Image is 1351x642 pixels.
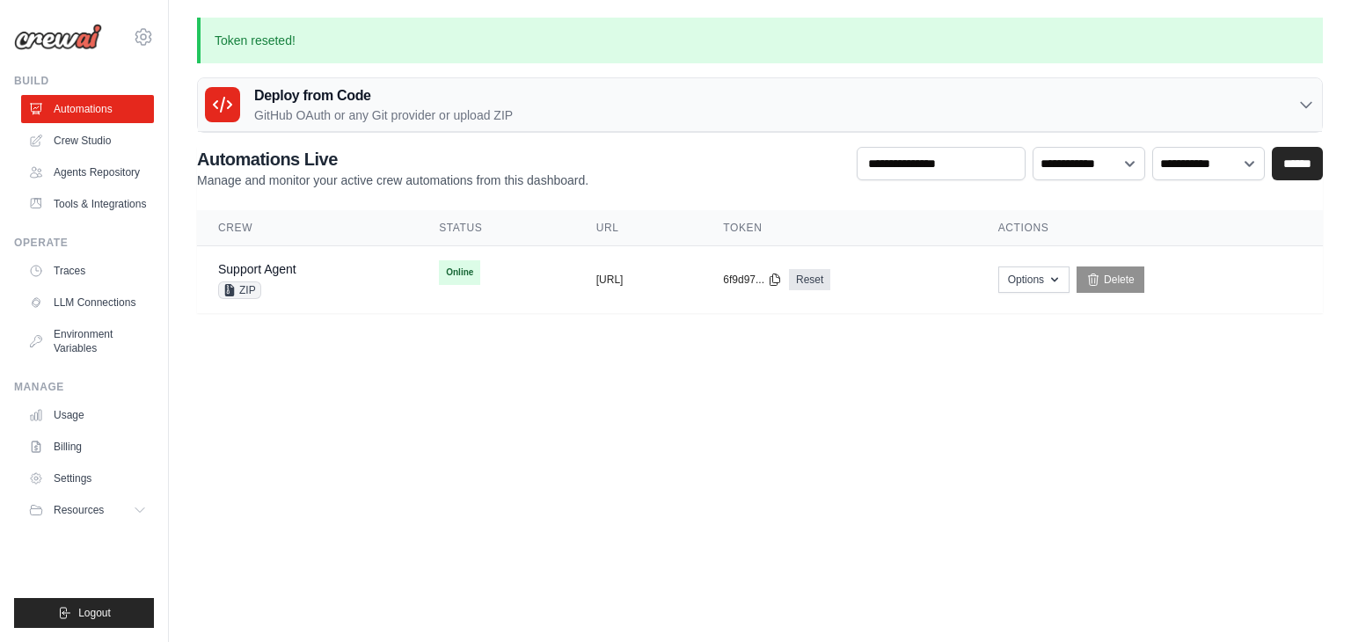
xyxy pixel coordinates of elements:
[197,147,588,171] h2: Automations Live
[723,273,782,287] button: 6f9d97...
[21,433,154,461] a: Billing
[54,503,104,517] span: Resources
[21,464,154,492] a: Settings
[998,266,1070,293] button: Options
[789,269,830,290] a: Reset
[702,210,976,246] th: Token
[21,127,154,155] a: Crew Studio
[78,606,111,620] span: Logout
[197,171,588,189] p: Manage and monitor your active crew automations from this dashboard.
[14,380,154,394] div: Manage
[14,74,154,88] div: Build
[21,496,154,524] button: Resources
[977,210,1323,246] th: Actions
[21,401,154,429] a: Usage
[197,18,1323,63] p: Token reseted!
[21,320,154,362] a: Environment Variables
[1077,266,1144,293] a: Delete
[21,288,154,317] a: LLM Connections
[14,598,154,628] button: Logout
[197,210,418,246] th: Crew
[21,95,154,123] a: Automations
[21,190,154,218] a: Tools & Integrations
[439,260,480,285] span: Online
[21,158,154,186] a: Agents Repository
[254,106,513,124] p: GitHub OAuth or any Git provider or upload ZIP
[218,262,296,276] a: Support Agent
[254,85,513,106] h3: Deploy from Code
[575,210,703,246] th: URL
[218,281,261,299] span: ZIP
[21,257,154,285] a: Traces
[14,236,154,250] div: Operate
[418,210,575,246] th: Status
[14,24,102,50] img: Logo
